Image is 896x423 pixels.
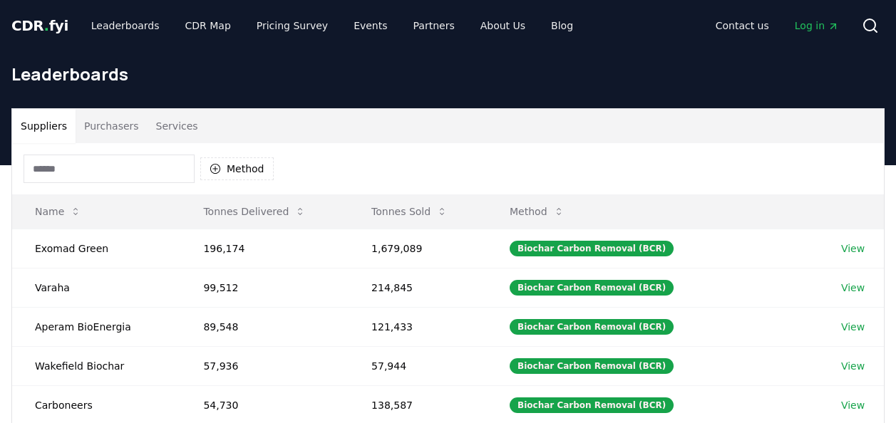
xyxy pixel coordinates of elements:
div: Biochar Carbon Removal (BCR) [510,280,674,296]
a: Log in [783,13,850,38]
td: 57,936 [180,346,349,385]
td: 89,548 [180,307,349,346]
a: View [841,320,865,334]
span: . [44,17,49,34]
div: Biochar Carbon Removal (BCR) [510,358,674,374]
button: Tonnes Delivered [192,197,317,226]
nav: Main [80,13,585,38]
button: Tonnes Sold [360,197,459,226]
a: Partners [402,13,466,38]
td: 196,174 [180,229,349,268]
button: Suppliers [12,109,76,143]
button: Name [24,197,93,226]
td: Wakefield Biochar [12,346,180,385]
a: Pricing Survey [245,13,339,38]
div: Biochar Carbon Removal (BCR) [510,319,674,335]
td: Aperam BioEnergia [12,307,180,346]
td: Varaha [12,268,180,307]
a: View [841,281,865,295]
nav: Main [704,13,850,38]
a: View [841,359,865,373]
span: Log in [795,19,839,33]
span: CDR fyi [11,17,68,34]
a: Contact us [704,13,781,38]
td: 99,512 [180,268,349,307]
td: 121,433 [349,307,487,346]
a: View [841,241,865,256]
td: Exomad Green [12,229,180,268]
a: About Us [469,13,537,38]
a: Blog [540,13,585,38]
button: Purchasers [76,109,148,143]
div: Biochar Carbon Removal (BCR) [510,397,674,413]
td: 1,679,089 [349,229,487,268]
button: Method [200,157,274,180]
td: 57,944 [349,346,487,385]
a: CDR Map [174,13,242,38]
a: Leaderboards [80,13,171,38]
div: Biochar Carbon Removal (BCR) [510,241,674,256]
td: 214,845 [349,268,487,307]
button: Method [498,197,576,226]
h1: Leaderboards [11,63,885,85]
a: Events [342,13,398,38]
a: CDR.fyi [11,16,68,36]
a: View [841,398,865,412]
button: Services [148,109,207,143]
